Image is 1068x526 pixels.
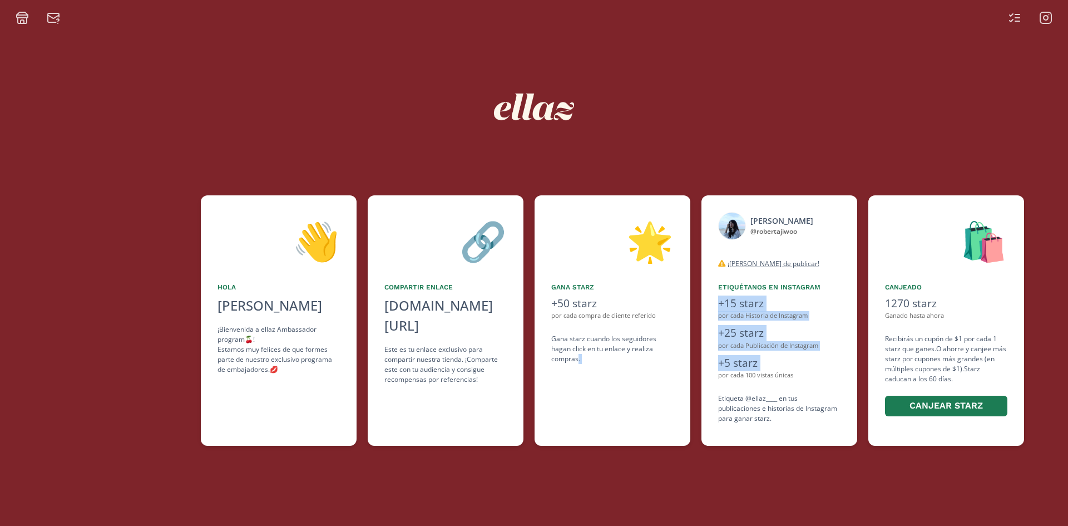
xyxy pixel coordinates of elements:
div: @ robertajiwoo [750,227,813,237]
div: Hola [217,282,340,292]
div: Recibirás un cupón de $1 por cada 1 starz que ganes. O ahorre y canjee más starz por cupones más ... [885,334,1007,418]
div: 👋 [217,212,340,269]
div: Ganado hasta ahora [885,311,1007,321]
div: Este es tu enlace exclusivo para compartir nuestra tienda. ¡Comparte este con tu audiencia y cons... [384,345,507,385]
div: Etiqueta @ellaz____ en tus publicaciones e historias de Instagram para ganar starz. [718,394,840,424]
button: Canjear starz [885,396,1007,416]
div: Gana starz [551,282,674,292]
img: nKmKAABZpYV7 [484,57,584,157]
div: ¡Bienvenida a ellaz Ambassador program🍒! Estamos muy felices de que formes parte de nuestro exclu... [217,325,340,375]
div: Etiquétanos en Instagram [718,282,840,292]
div: +25 starz [718,325,840,341]
div: [PERSON_NAME] [217,296,340,316]
div: 🔗 [384,212,507,269]
div: +15 starz [718,296,840,312]
div: por cada compra de cliente referido [551,311,674,321]
div: +50 starz [551,296,674,312]
div: +5 starz [718,355,840,371]
div: por cada 100 vistas únicas [718,371,840,380]
div: Compartir Enlace [384,282,507,292]
div: 🌟 [551,212,674,269]
div: 1270 starz [885,296,1007,312]
div: Gana starz cuando los seguidores hagan click en tu enlace y realiza compras . [551,334,674,364]
u: ¡[PERSON_NAME] de publicar! [728,259,819,268]
div: por cada Publicación de Instagram [718,341,840,351]
div: Canjeado [885,282,1007,292]
div: [PERSON_NAME] [750,215,813,227]
img: 553519426_18531095272031687_9108109319303814463_n.jpg [718,212,746,240]
div: [DOMAIN_NAME][URL] [384,296,507,336]
div: 🛍️ [885,212,1007,269]
div: por cada Historia de Instagram [718,311,840,321]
